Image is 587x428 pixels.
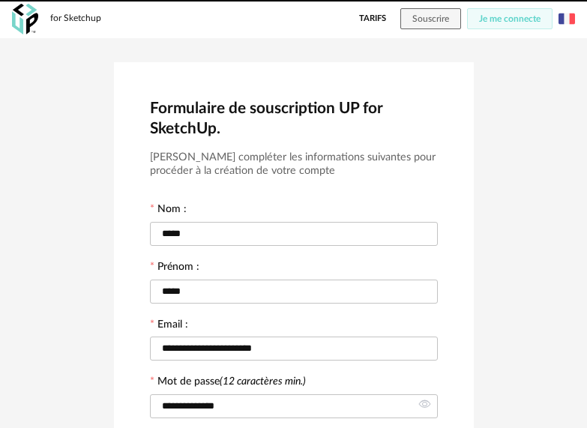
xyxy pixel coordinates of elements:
[157,376,306,387] label: Mot de passe
[12,4,38,34] img: OXP
[400,8,461,29] button: Souscrire
[150,151,438,178] h3: [PERSON_NAME] compléter les informations suivantes pour procéder à la création de votre compte
[220,376,306,387] i: (12 caractères min.)
[150,262,199,275] label: Prénom :
[467,8,553,29] button: Je me connecte
[50,13,101,25] div: for Sketchup
[359,8,386,29] a: Tarifs
[150,204,187,217] label: Nom :
[150,319,188,333] label: Email :
[559,10,575,27] img: fr
[479,14,541,23] span: Je me connecte
[150,98,438,139] h2: Formulaire de souscription UP for SketchUp.
[412,14,449,23] span: Souscrire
